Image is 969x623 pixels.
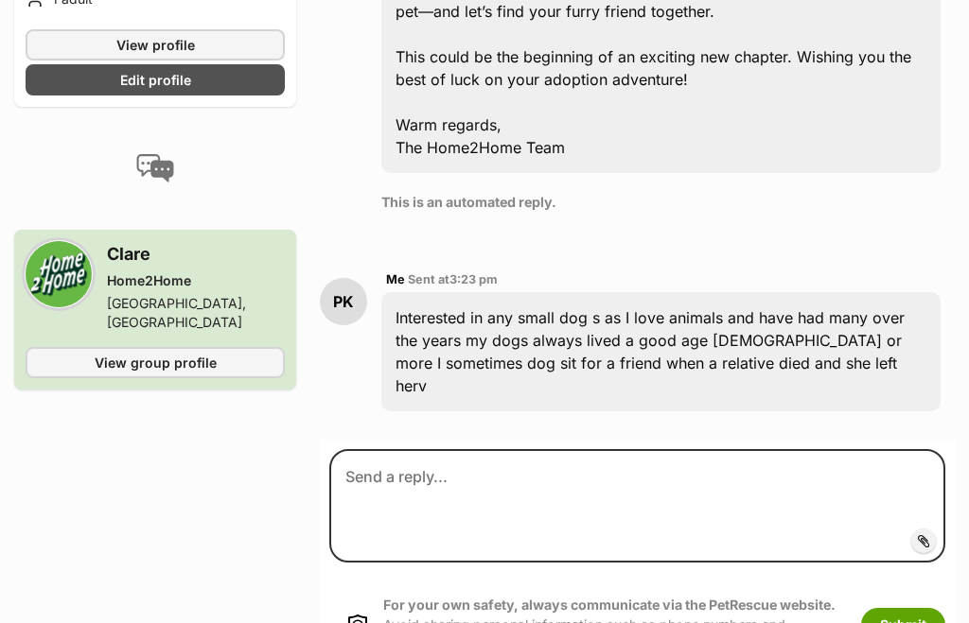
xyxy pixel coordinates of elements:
span: Edit profile [120,70,191,90]
span: View group profile [95,353,217,372]
div: [GEOGRAPHIC_DATA], [GEOGRAPHIC_DATA] [107,294,285,332]
span: View profile [116,35,195,55]
div: Home2Home [107,271,285,290]
span: Sent at [408,272,498,286]
span: Me [386,272,405,286]
strong: For your own safety, always communicate via the PetRescue website. [383,597,836,613]
div: Interested in any small dog s as I love animals and have had many over the years my dogs always l... [381,292,941,411]
img: Home2Home profile pic [26,241,92,307]
div: PK [320,278,367,325]
a: View profile [26,29,285,61]
a: View group profile [26,347,285,378]
h3: Clare [107,241,285,268]
img: conversation-icon-4a6f8262b818ee0b60e3300018af0b2d0b884aa5de6e9bcb8d3d4eeb1a70a7c4.svg [136,154,174,182]
p: This is an automated reply. [381,192,941,212]
a: Edit profile [26,64,285,95]
span: 3:23 pm [449,272,498,286]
